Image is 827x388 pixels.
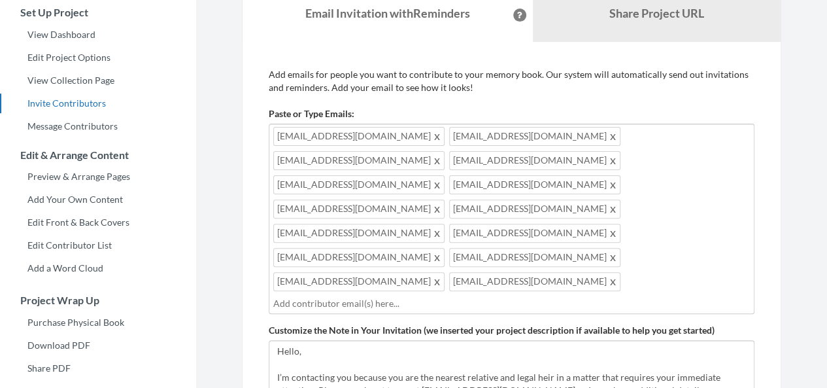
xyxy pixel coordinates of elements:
span: Support [26,9,73,21]
span: [EMAIL_ADDRESS][DOMAIN_NAME] [449,175,620,194]
label: Customize the Note in Your Invitation (we inserted your project description if available to help ... [269,324,715,337]
b: Share Project URL [609,6,704,20]
strong: Email Invitation with Reminders [305,6,470,20]
span: [EMAIL_ADDRESS][DOMAIN_NAME] [273,200,445,219]
h3: Project Wrap Up [1,294,196,306]
span: [EMAIL_ADDRESS][DOMAIN_NAME] [273,248,445,267]
span: [EMAIL_ADDRESS][DOMAIN_NAME] [273,224,445,243]
span: [EMAIL_ADDRESS][DOMAIN_NAME] [449,151,620,170]
span: [EMAIL_ADDRESS][DOMAIN_NAME] [449,224,620,243]
label: Paste or Type Emails: [269,107,354,120]
span: [EMAIL_ADDRESS][DOMAIN_NAME] [273,175,445,194]
span: [EMAIL_ADDRESS][DOMAIN_NAME] [449,127,620,146]
p: Add emails for people you want to contribute to your memory book. Our system will automatically s... [269,68,754,94]
span: [EMAIL_ADDRESS][DOMAIN_NAME] [273,151,445,170]
h3: Set Up Project [1,7,196,18]
span: [EMAIL_ADDRESS][DOMAIN_NAME] [449,200,620,219]
span: [EMAIL_ADDRESS][DOMAIN_NAME] [449,272,620,291]
span: [EMAIL_ADDRESS][DOMAIN_NAME] [273,127,445,146]
span: [EMAIL_ADDRESS][DOMAIN_NAME] [449,248,620,267]
h3: Edit & Arrange Content [1,149,196,161]
span: [EMAIL_ADDRESS][DOMAIN_NAME] [273,272,445,291]
input: Add contributor email(s) here... [273,296,750,311]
